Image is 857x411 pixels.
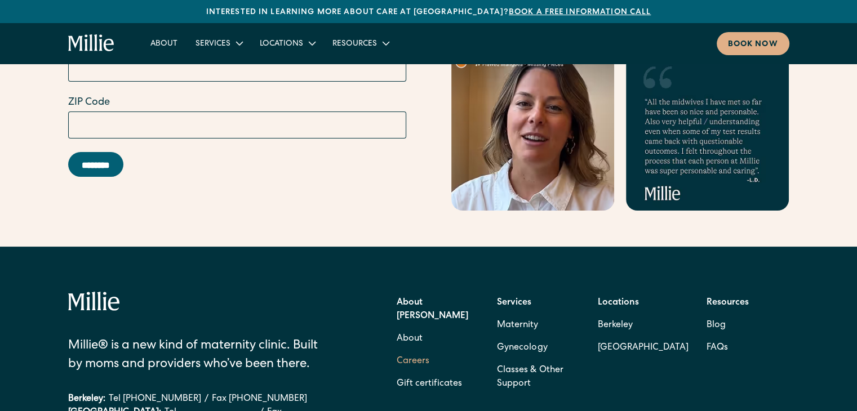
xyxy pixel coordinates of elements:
div: Locations [251,34,323,52]
div: Millie® is a new kind of maternity clinic. Built by moms and providers who’ve been there. [68,337,334,374]
div: Services [196,38,230,50]
label: ZIP Code [68,95,406,110]
div: Services [187,34,251,52]
a: Fax [PHONE_NUMBER] [212,392,307,406]
strong: Locations [598,298,639,307]
a: Careers [397,350,429,373]
a: About [397,328,423,350]
strong: About [PERSON_NAME] [397,298,468,321]
a: About [141,34,187,52]
div: Resources [332,38,377,50]
a: Blog [707,314,726,337]
div: / [205,392,208,406]
a: Classes & Other Support [497,359,580,395]
div: Locations [260,38,303,50]
div: Resources [323,34,397,52]
a: Book now [717,32,789,55]
div: Berkeley: [68,392,105,406]
a: Book a free information call [509,8,651,16]
strong: Resources [707,298,749,307]
a: Tel [PHONE_NUMBER] [109,392,201,406]
a: FAQs [707,337,728,359]
a: home [68,34,115,52]
strong: Services [497,298,531,307]
a: Gynecology [497,337,547,359]
div: Book now [728,39,778,51]
a: Maternity [497,314,538,337]
a: Berkeley [598,314,689,337]
a: Gift certificates [397,373,462,395]
a: [GEOGRAPHIC_DATA] [598,337,689,359]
